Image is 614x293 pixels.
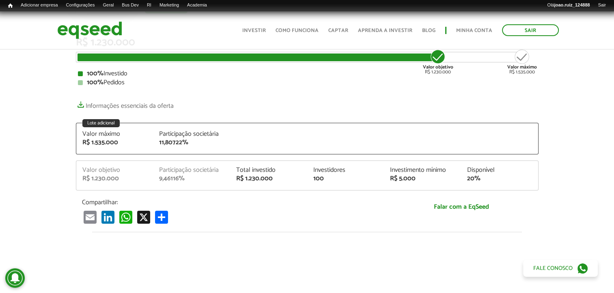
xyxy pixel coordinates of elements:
div: R$ 1.230.000 [236,175,301,182]
a: Sair [594,2,610,9]
div: Participação societária [159,131,224,137]
strong: joao.ruiz_124888 [554,2,590,7]
div: Lote adicional [82,119,120,127]
div: Disponível [467,167,532,173]
a: Olájoao.ruiz_124888 [543,2,594,9]
div: Valor objetivo [82,167,147,173]
div: Valor máximo [82,131,147,137]
div: R$ 5.000 [390,175,455,182]
div: Total investido [236,167,301,173]
div: 9,46116% [159,175,224,182]
div: 11,80722% [159,139,224,146]
p: Compartilhar: [82,199,378,206]
a: RI [143,2,155,9]
div: R$ 1.230.000 [423,49,453,75]
span: Início [8,3,13,9]
a: LinkedIn [100,210,116,224]
div: 20% [467,175,532,182]
a: Investir [242,28,266,33]
a: Academia [183,2,211,9]
a: Sair [502,24,559,36]
a: Email [82,210,98,224]
a: Bus Dev [118,2,143,9]
div: R$ 1.535.000 [507,49,537,75]
a: Adicionar empresa [17,2,62,9]
a: Aprenda a investir [358,28,412,33]
a: Como funciona [276,28,319,33]
a: Blog [422,28,435,33]
a: Marketing [155,2,183,9]
div: Participação societária [159,167,224,173]
div: R$ 1.230.000 [82,175,147,182]
div: R$ 1.535.000 [82,139,147,146]
div: Investido [78,71,536,77]
strong: Valor objetivo [423,63,453,71]
div: 100 [313,175,378,182]
a: Compartilhar [153,210,170,224]
a: Captar [328,28,348,33]
img: EqSeed [57,19,122,41]
a: Falar com a EqSeed [390,199,532,215]
a: Minha conta [456,28,492,33]
a: Fale conosco [523,260,598,277]
a: Início [4,2,17,10]
strong: 100% [87,77,103,88]
a: Informações essenciais da oferta [76,98,174,109]
a: Configurações [62,2,99,9]
a: WhatsApp [118,210,134,224]
a: X [136,210,152,224]
a: Geral [99,2,118,9]
strong: 100% [87,68,103,79]
div: Investimento mínimo [390,167,455,173]
strong: Valor máximo [507,63,537,71]
div: Investidores [313,167,378,173]
div: Pedidos [78,79,536,86]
